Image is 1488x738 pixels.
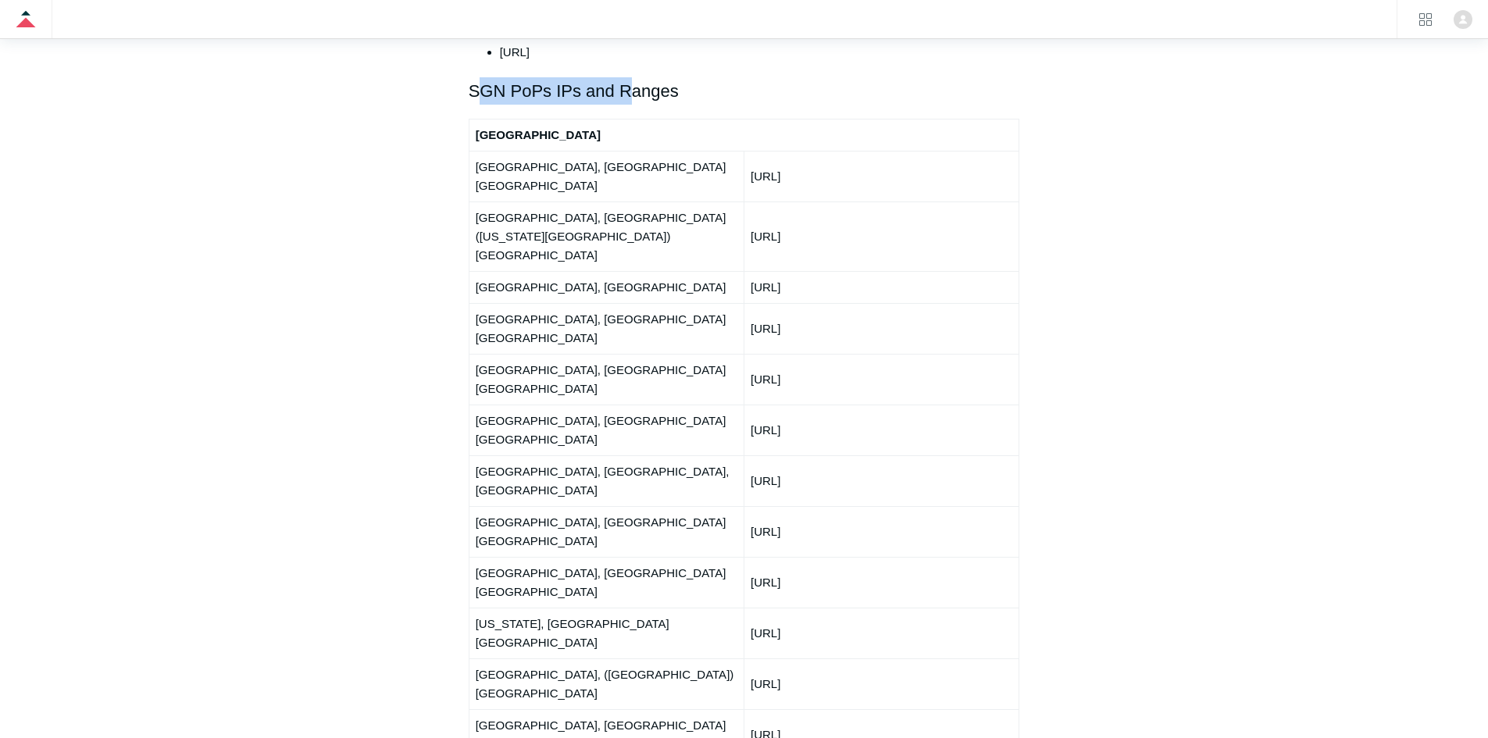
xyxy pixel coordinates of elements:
td: [GEOGRAPHIC_DATA], [GEOGRAPHIC_DATA] ([US_STATE][GEOGRAPHIC_DATA]) [GEOGRAPHIC_DATA] [469,201,744,271]
td: [GEOGRAPHIC_DATA], [GEOGRAPHIC_DATA] [469,271,744,303]
img: user avatar [1454,10,1472,29]
td: [URL] [744,354,1019,405]
h2: SGN PoPs IPs and Ranges [469,77,1020,105]
td: [GEOGRAPHIC_DATA], [GEOGRAPHIC_DATA] [GEOGRAPHIC_DATA] [469,405,744,455]
td: [URL] [744,557,1019,608]
td: [URL] [744,405,1019,455]
td: [URL] [744,506,1019,557]
td: [URL] [744,608,1019,658]
td: [URL] [744,303,1019,354]
td: [GEOGRAPHIC_DATA], [GEOGRAPHIC_DATA], [GEOGRAPHIC_DATA] [469,455,744,506]
td: [URL] [744,658,1019,709]
td: [URL] [744,271,1019,303]
td: [GEOGRAPHIC_DATA], [GEOGRAPHIC_DATA] [GEOGRAPHIC_DATA] [469,303,744,354]
zd-hc-trigger: Click your profile icon to open the profile menu [1454,10,1472,29]
li: [URL] [500,43,1020,62]
td: [US_STATE], [GEOGRAPHIC_DATA] [GEOGRAPHIC_DATA] [469,608,744,658]
td: [GEOGRAPHIC_DATA], ([GEOGRAPHIC_DATA]) [GEOGRAPHIC_DATA] [469,658,744,709]
strong: [GEOGRAPHIC_DATA] [476,128,601,141]
td: [URL] [744,201,1019,271]
td: [GEOGRAPHIC_DATA], [GEOGRAPHIC_DATA] [GEOGRAPHIC_DATA] [469,151,744,201]
td: [URL] [744,455,1019,506]
td: [GEOGRAPHIC_DATA], [GEOGRAPHIC_DATA] [GEOGRAPHIC_DATA] [469,506,744,557]
td: [GEOGRAPHIC_DATA], [GEOGRAPHIC_DATA] [GEOGRAPHIC_DATA] [469,557,744,608]
td: [URL] [744,151,1019,201]
td: [GEOGRAPHIC_DATA], [GEOGRAPHIC_DATA] [GEOGRAPHIC_DATA] [469,354,744,405]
